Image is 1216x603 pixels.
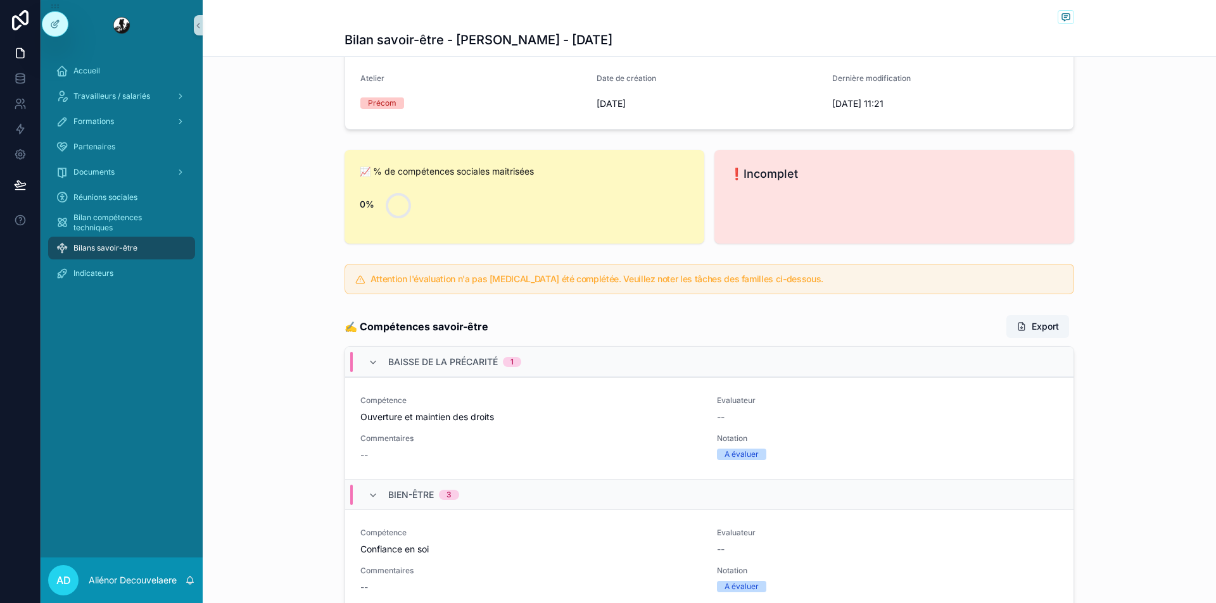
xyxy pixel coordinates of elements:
span: AD [56,573,71,588]
span: Documents [73,167,115,177]
span: [DATE] 11:21 [832,97,1058,110]
span: Evaluateur [717,528,880,538]
div: A évaluer [725,449,759,460]
a: Bilan compétences techniques [48,211,195,234]
span: Date de création [597,73,656,83]
div: 0% [360,192,374,217]
span: 📈 % de compétences sociales maitrisées [360,165,689,178]
span: -- [360,581,368,594]
span: Baisse de la précarité [388,356,498,368]
p: Aliénor Decouvelaere [89,574,177,587]
span: Notation [717,566,1058,576]
span: Notation [717,433,1058,444]
span: Réunions sociales [73,192,137,202]
a: Formations [48,110,195,133]
span: [DATE] [597,97,823,110]
span: Ouverture et maintien des droits [360,411,494,423]
img: App logo [111,15,132,35]
a: Documents [48,161,195,183]
a: Réunions sociales [48,186,195,209]
span: Bilans savoir-être [73,243,137,253]
button: Export [1006,315,1069,338]
span: -- [360,449,368,461]
span: Partenaires [73,142,115,152]
div: scrollable content [41,51,203,301]
span: -- [717,543,725,556]
div: Précom [368,97,396,109]
span: Compétence [360,528,702,538]
span: Accueil [73,66,100,76]
div: A évaluer [725,581,759,592]
span: -- [717,411,725,423]
span: Compétence [360,395,702,406]
span: Commentaires [360,433,702,444]
span: Travailleurs / salariés [73,91,150,101]
span: Indicateurs [73,268,113,278]
span: Bilan compétences techniques [73,213,182,233]
a: Bilans savoir-être [48,237,195,259]
span: Evaluateur [717,395,880,406]
a: Accueil [48,59,195,82]
span: Bien-être [388,488,434,501]
div: 1 [510,357,514,367]
a: Travailleurs / salariés [48,85,195,108]
a: Indicateurs [48,262,195,285]
span: ❗Incomplet [730,165,1059,183]
h1: Bilan savoir-être - [PERSON_NAME] - [DATE] [345,31,612,49]
span: Dernière modification [832,73,911,83]
span: Atelier [360,73,384,83]
span: Confiance en soi [360,543,429,556]
strong: ✍️ Compétences savoir-être [345,319,488,334]
span: Formations [73,116,114,127]
span: Commentaires [360,566,702,576]
h5: Attention l'évaluation n'a pas encore été complétée. Veuillez noter les tâches des familles ci-de... [370,275,1063,283]
a: Partenaires [48,135,195,158]
div: 3 [446,490,452,500]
